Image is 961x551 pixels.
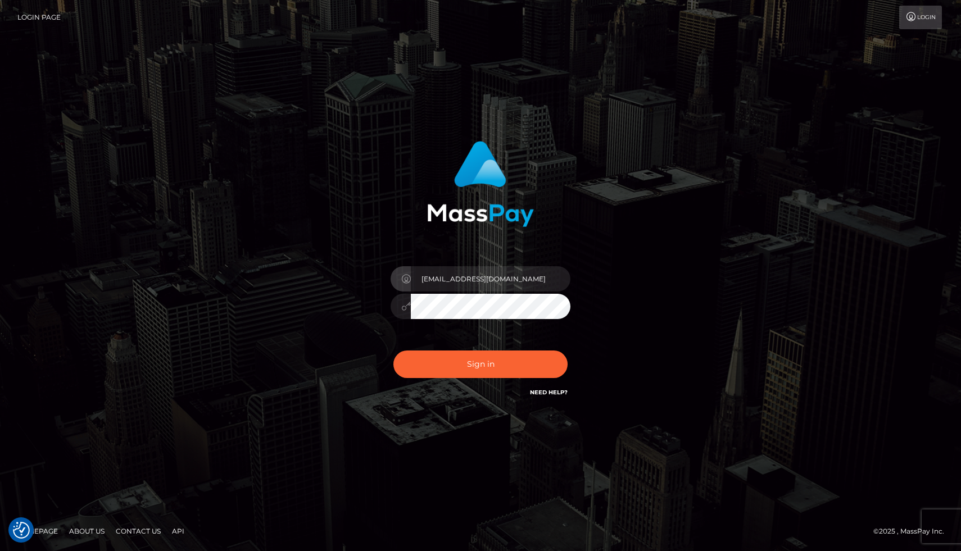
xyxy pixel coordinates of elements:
input: Username... [411,266,570,292]
img: MassPay Login [427,141,534,227]
a: About Us [65,522,109,540]
button: Consent Preferences [13,522,30,539]
a: Contact Us [111,522,165,540]
a: Need Help? [530,389,568,396]
a: API [167,522,189,540]
div: © 2025 , MassPay Inc. [873,525,953,538]
button: Sign in [393,350,568,378]
a: Login Page [17,6,61,29]
a: Login [899,6,942,29]
a: Homepage [12,522,62,540]
img: Revisit consent button [13,522,30,539]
